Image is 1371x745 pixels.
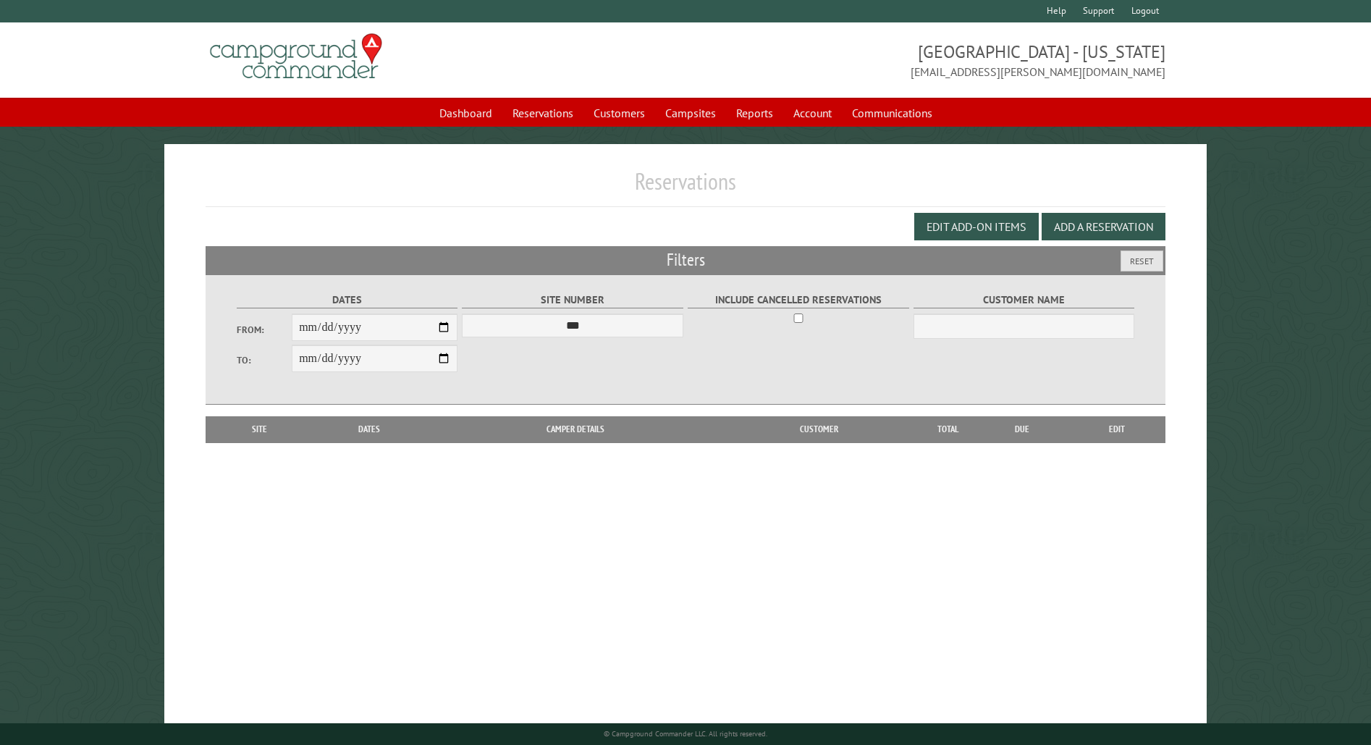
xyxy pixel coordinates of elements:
[914,213,1039,240] button: Edit Add-on Items
[977,416,1068,442] th: Due
[307,416,431,442] th: Dates
[843,99,941,127] a: Communications
[462,292,683,308] label: Site Number
[604,729,767,738] small: © Campground Commander LLC. All rights reserved.
[206,28,387,85] img: Campground Commander
[504,99,582,127] a: Reservations
[914,292,1134,308] label: Customer Name
[237,353,292,367] label: To:
[785,99,840,127] a: Account
[720,416,919,442] th: Customer
[431,416,720,442] th: Camper Details
[431,99,501,127] a: Dashboard
[585,99,654,127] a: Customers
[1068,416,1165,442] th: Edit
[685,40,1165,80] span: [GEOGRAPHIC_DATA] - [US_STATE] [EMAIL_ADDRESS][PERSON_NAME][DOMAIN_NAME]
[688,292,908,308] label: Include Cancelled Reservations
[206,246,1165,274] h2: Filters
[237,292,457,308] label: Dates
[237,323,292,337] label: From:
[213,416,307,442] th: Site
[206,167,1165,207] h1: Reservations
[657,99,725,127] a: Campsites
[727,99,782,127] a: Reports
[919,416,977,442] th: Total
[1042,213,1165,240] button: Add a Reservation
[1121,251,1163,272] button: Reset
